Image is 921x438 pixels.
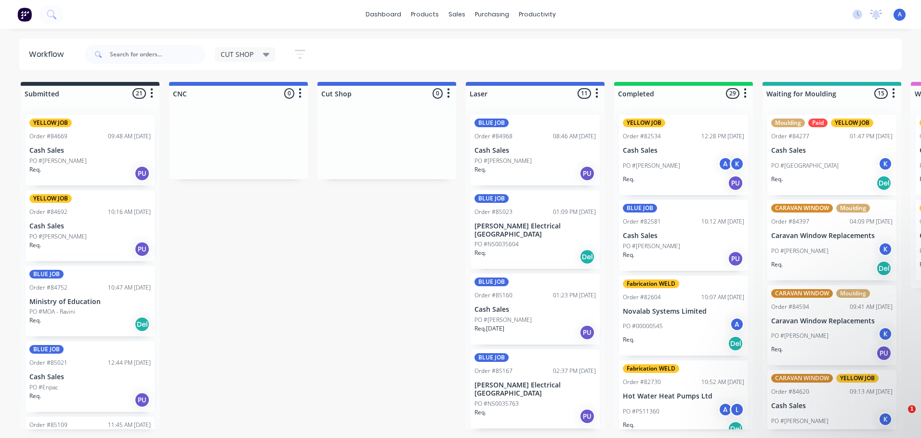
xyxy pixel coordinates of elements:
[767,285,896,366] div: CARAVAN WINDOWMouldingOrder #8459409:41 AM [DATE]Caravan Window ReplacementsPO #[PERSON_NAME]KReq.PU
[850,217,893,226] div: 04:09 PM [DATE]
[767,200,896,280] div: CARAVAN WINDOWMouldingOrder #8439704:09 PM [DATE]Caravan Window ReplacementsPO #[PERSON_NAME]KReq...
[878,242,893,256] div: K
[728,336,743,351] div: Del
[474,208,513,216] div: Order #85023
[553,367,596,375] div: 02:37 PM [DATE]
[579,249,595,265] div: Del
[619,115,748,195] div: YELLOW JOBOrder #8253412:28 PM [DATE]Cash SalesPO #[PERSON_NAME]AKReq.PU
[29,208,67,216] div: Order #84692
[29,283,67,292] div: Order #84752
[26,266,155,337] div: BLUE JOBOrder #8475210:47 AM [DATE]Ministry of EducationPO #MOA - RaviniReq.Del
[623,251,634,259] p: Req.
[26,190,155,261] div: YELLOW JOBOrder #8469210:16 AM [DATE]Cash SalesPO #[PERSON_NAME]Req.PU
[221,49,253,59] span: CUT SHOP
[29,194,72,203] div: YELLOW JOB
[26,115,155,186] div: YELLOW JOBOrder #8466909:48 AM [DATE]Cash SalesPO #[PERSON_NAME]Req.PU
[108,421,151,429] div: 11:45 AM [DATE]
[474,132,513,141] div: Order #84968
[850,132,893,141] div: 01:47 PM [DATE]
[771,317,893,325] p: Caravan Window Replacements
[771,303,809,311] div: Order #84594
[134,166,150,181] div: PU
[623,421,634,429] p: Req.
[623,364,679,373] div: Fabrication WELD
[728,421,743,437] div: Del
[29,421,67,429] div: Order #85109
[474,278,509,286] div: BLUE JOB
[878,412,893,426] div: K
[474,353,509,362] div: BLUE JOB
[623,322,663,331] p: PO #00000545
[888,405,911,428] iframe: Intercom live chat
[623,392,744,400] p: Hot Water Heat Pumps Ltd
[718,402,733,417] div: A
[623,307,744,316] p: Novalab Systems Limited
[730,317,744,332] div: A
[701,293,744,302] div: 10:07 AM [DATE]
[771,175,783,184] p: Req.
[110,45,205,64] input: Search for orders...
[471,349,600,428] div: BLUE JOBOrder #8516702:37 PM [DATE][PERSON_NAME] Electrical [GEOGRAPHIC_DATA]PO #NS0035763Req.PU
[26,341,155,412] div: BLUE JOBOrder #8502112:44 PM [DATE]Cash SalesPO #EnpacReq.PU
[474,157,532,165] p: PO #[PERSON_NAME]
[623,407,659,416] p: PO #PS11360
[898,10,902,19] span: A
[623,204,657,212] div: BLUE JOB
[553,291,596,300] div: 01:23 PM [DATE]
[553,132,596,141] div: 08:46 AM [DATE]
[29,307,75,316] p: PO #MOA - Ravini
[771,232,893,240] p: Caravan Window Replacements
[29,49,68,60] div: Workflow
[29,392,41,400] p: Req.
[29,222,151,230] p: Cash Sales
[29,132,67,141] div: Order #84669
[623,293,661,302] div: Order #82604
[474,324,504,333] p: Req. [DATE]
[623,146,744,155] p: Cash Sales
[771,217,809,226] div: Order #84397
[771,332,829,340] p: PO #[PERSON_NAME]
[471,115,600,186] div: BLUE JOBOrder #8496808:46 AM [DATE]Cash SalesPO #[PERSON_NAME]Req.PU
[623,175,634,184] p: Req.
[470,7,514,22] div: purchasing
[876,175,892,191] div: Del
[876,261,892,276] div: Del
[29,316,41,325] p: Req.
[878,327,893,341] div: K
[29,119,72,127] div: YELLOW JOB
[474,119,509,127] div: BLUE JOB
[623,232,744,240] p: Cash Sales
[771,417,829,425] p: PO #[PERSON_NAME]
[771,204,833,212] div: CARAVAN WINDOW
[134,317,150,332] div: Del
[474,222,596,239] p: [PERSON_NAME] Electrical [GEOGRAPHIC_DATA]
[474,240,519,249] p: PO #NS0035604
[29,373,151,381] p: Cash Sales
[474,367,513,375] div: Order #85167
[623,217,661,226] div: Order #82581
[134,392,150,408] div: PU
[29,241,41,250] p: Req.
[619,200,748,271] div: BLUE JOBOrder #8258110:12 AM [DATE]Cash SalesPO #[PERSON_NAME]Req.PU
[771,247,829,255] p: PO #[PERSON_NAME]
[29,345,64,354] div: BLUE JOB
[471,190,600,269] div: BLUE JOBOrder #8502301:09 PM [DATE][PERSON_NAME] Electrical [GEOGRAPHIC_DATA]PO #NS0035604Req.Del
[444,7,470,22] div: sales
[108,208,151,216] div: 10:16 AM [DATE]
[728,251,743,266] div: PU
[406,7,444,22] div: products
[730,157,744,171] div: K
[29,298,151,306] p: Ministry of Education
[474,249,486,257] p: Req.
[29,383,58,392] p: PO #Enpac
[771,260,783,269] p: Req.
[29,146,151,155] p: Cash Sales
[623,335,634,344] p: Req.
[771,146,893,155] p: Cash Sales
[771,289,833,298] div: CARAVAN WINDOW
[718,157,733,171] div: A
[474,399,519,408] p: PO #NS0035763
[474,408,486,417] p: Req.
[878,157,893,171] div: K
[29,232,87,241] p: PO #[PERSON_NAME]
